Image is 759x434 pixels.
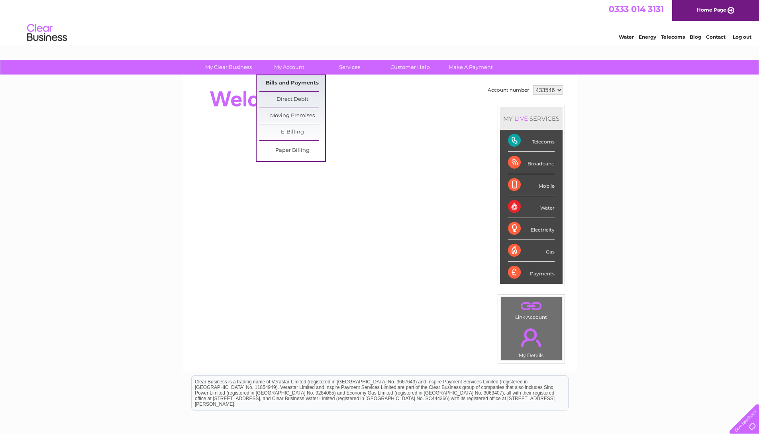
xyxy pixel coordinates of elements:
[508,174,555,196] div: Mobile
[259,75,325,91] a: Bills and Payments
[508,152,555,174] div: Broadband
[259,143,325,159] a: Paper Billing
[513,115,530,122] div: LIVE
[259,124,325,140] a: E-Billing
[438,60,504,75] a: Make A Payment
[609,4,664,14] a: 0333 014 3131
[27,21,67,45] img: logo.png
[503,324,560,352] a: .
[503,299,560,313] a: .
[508,130,555,152] div: Telecoms
[733,34,751,40] a: Log out
[508,196,555,218] div: Water
[500,297,562,322] td: Link Account
[259,108,325,124] a: Moving Premises
[486,83,531,97] td: Account number
[500,322,562,361] td: My Details
[690,34,701,40] a: Blog
[706,34,726,40] a: Contact
[619,34,634,40] a: Water
[256,60,322,75] a: My Account
[508,262,555,283] div: Payments
[661,34,685,40] a: Telecoms
[377,60,443,75] a: Customer Help
[196,60,261,75] a: My Clear Business
[317,60,382,75] a: Services
[192,4,568,39] div: Clear Business is a trading name of Verastar Limited (registered in [GEOGRAPHIC_DATA] No. 3667643...
[508,218,555,240] div: Electricity
[639,34,656,40] a: Energy
[508,240,555,262] div: Gas
[259,92,325,108] a: Direct Debit
[500,107,563,130] div: MY SERVICES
